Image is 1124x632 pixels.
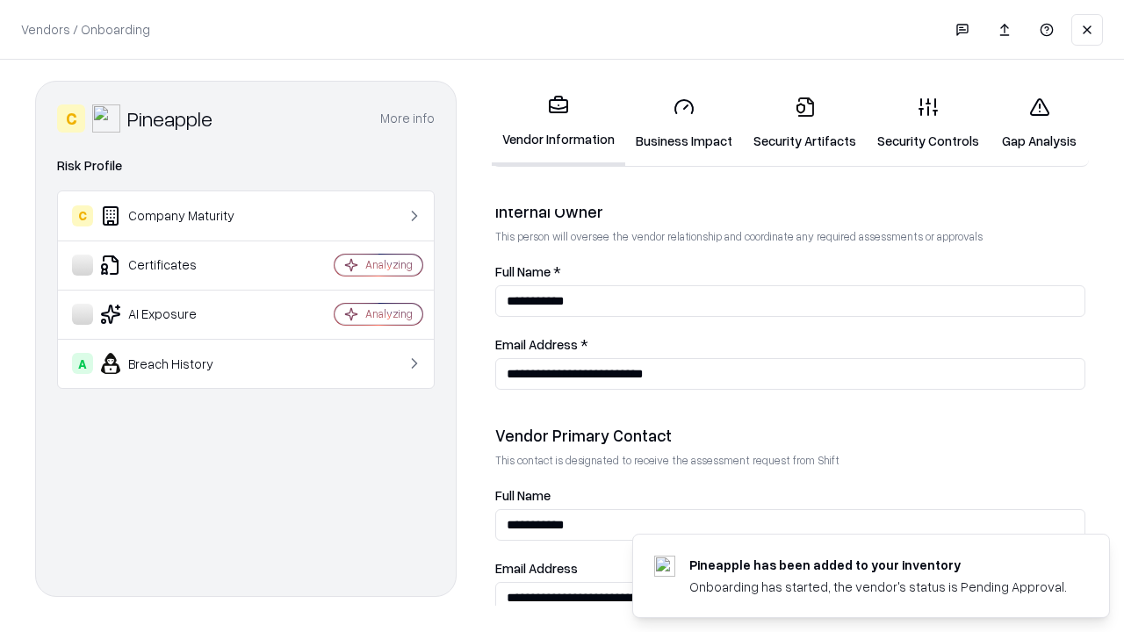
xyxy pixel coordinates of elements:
div: AI Exposure [72,304,282,325]
img: pineappleenergy.com [654,556,675,577]
div: Analyzing [365,306,413,321]
div: Vendor Primary Contact [495,425,1085,446]
a: Security Artifacts [743,83,867,164]
a: Business Impact [625,83,743,164]
p: This person will oversee the vendor relationship and coordinate any required assessments or appro... [495,229,1085,244]
a: Security Controls [867,83,990,164]
button: More info [380,103,435,134]
div: Risk Profile [57,155,435,176]
label: Email Address [495,562,1085,575]
label: Email Address * [495,338,1085,351]
a: Gap Analysis [990,83,1089,164]
div: Breach History [72,353,282,374]
label: Full Name [495,489,1085,502]
div: C [72,205,93,226]
label: Full Name * [495,265,1085,278]
div: Company Maturity [72,205,282,226]
div: Pineapple [127,104,213,133]
div: Internal Owner [495,201,1085,222]
div: Pineapple has been added to your inventory [689,556,1067,574]
a: Vendor Information [492,81,625,166]
p: This contact is designated to receive the assessment request from Shift [495,453,1085,468]
div: A [72,353,93,374]
div: Analyzing [365,257,413,272]
div: Certificates [72,255,282,276]
div: Onboarding has started, the vendor's status is Pending Approval. [689,578,1067,596]
div: C [57,104,85,133]
p: Vendors / Onboarding [21,20,150,39]
img: Pineapple [92,104,120,133]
